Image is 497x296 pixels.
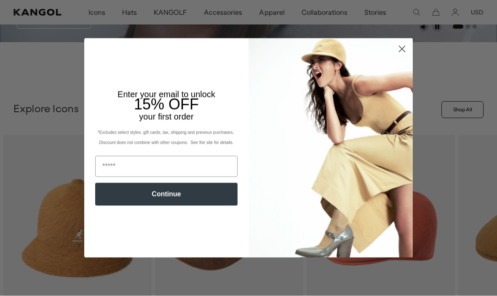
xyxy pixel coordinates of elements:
span: your first order [139,112,193,121]
button: Continue [95,183,238,206]
span: Enter your email to unlock [118,90,215,99]
input: Email [95,156,238,177]
span: 15% OFF [134,96,199,113]
img: 93be19ad-e773-4382-80b9-c9d740c9197f.jpeg [248,38,413,258]
span: *Excludes select styles, gift cards, tax, shipping and previous purchases. Discount does not comb... [98,130,235,145]
button: Close dialog [395,42,409,57]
